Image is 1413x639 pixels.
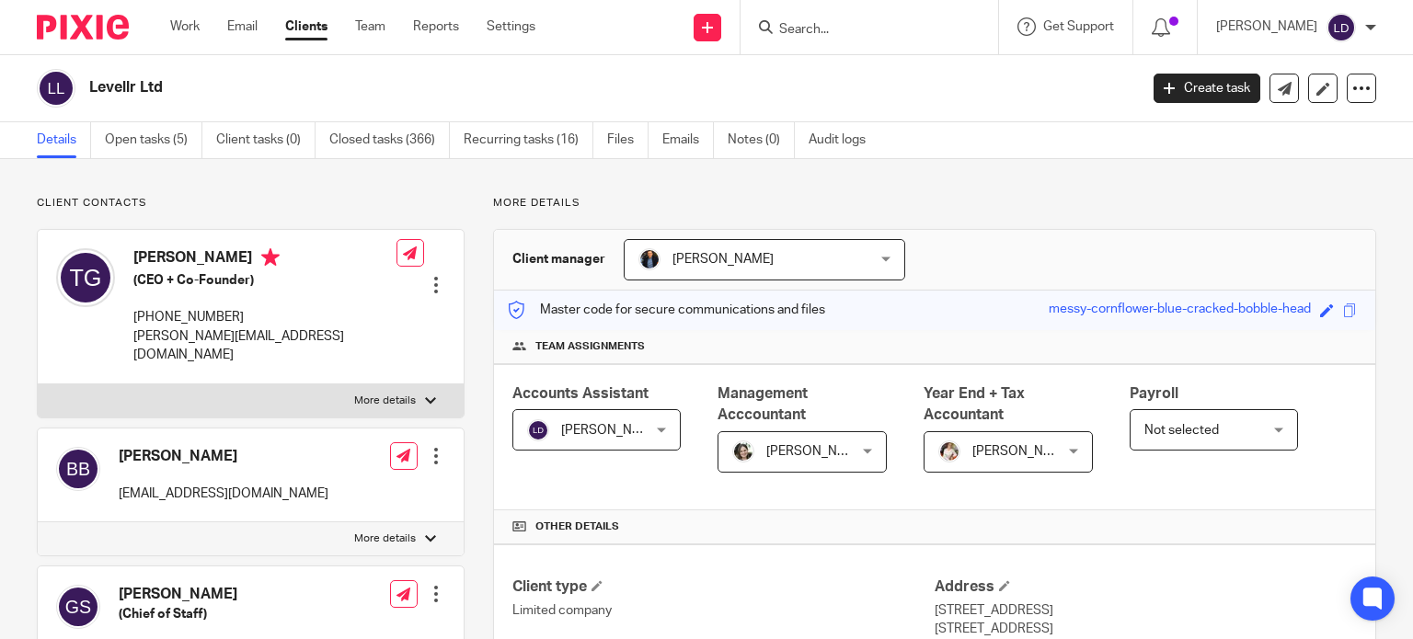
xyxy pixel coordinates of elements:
p: Limited company [512,601,935,620]
p: [STREET_ADDRESS] [935,620,1357,638]
p: Client contacts [37,196,465,211]
span: Management Acccountant [718,386,808,422]
a: Files [607,122,649,158]
i: Primary [261,248,280,267]
p: More details [354,531,416,546]
img: martin-hickman.jpg [638,248,661,270]
h4: Address [935,577,1357,597]
img: svg%3E [56,248,115,307]
img: Kayleigh%20Henson.jpeg [938,440,960,462]
h5: (CEO + Co-Founder) [133,271,396,290]
span: [PERSON_NAME] [672,253,774,266]
a: Audit logs [809,122,879,158]
h4: [PERSON_NAME] [119,585,328,604]
a: Open tasks (5) [105,122,202,158]
h4: [PERSON_NAME] [133,248,396,271]
img: Pixie [37,15,129,40]
span: [PERSON_NAME] [766,445,867,458]
span: Team assignments [535,339,645,354]
p: [PERSON_NAME] [1216,17,1317,36]
a: Reports [413,17,459,36]
a: Create task [1154,74,1260,103]
span: Not selected [1144,424,1219,437]
p: More details [493,196,1376,211]
a: Client tasks (0) [216,122,316,158]
a: Notes (0) [728,122,795,158]
h4: [PERSON_NAME] [119,447,328,466]
a: Email [227,17,258,36]
h5: (Chief of Staff) [119,605,328,623]
span: Year End + Tax Accountant [924,386,1025,422]
a: Recurring tasks (16) [464,122,593,158]
input: Search [777,22,943,39]
p: Master code for secure communications and files [508,301,825,319]
span: [PERSON_NAME] [561,424,662,437]
a: Details [37,122,91,158]
img: svg%3E [37,69,75,108]
a: Team [355,17,385,36]
img: barbara-raine-.jpg [732,440,754,462]
div: messy-cornflower-blue-cracked-bobble-head [1049,300,1311,321]
a: Work [170,17,200,36]
span: Accounts Assistant [512,386,649,401]
p: [STREET_ADDRESS] [935,601,1357,620]
h2: Levellr Ltd [89,78,919,97]
p: [PHONE_NUMBER] [133,308,396,326]
a: Emails [662,122,714,158]
span: Get Support [1043,20,1114,33]
span: Payroll [1130,386,1178,401]
p: [PERSON_NAME][EMAIL_ADDRESS][DOMAIN_NAME] [133,327,396,365]
a: Settings [487,17,535,36]
img: svg%3E [527,419,549,441]
p: [EMAIL_ADDRESS][DOMAIN_NAME] [119,485,328,503]
span: [PERSON_NAME] [972,445,1074,458]
h4: Client type [512,577,935,597]
img: svg%3E [56,585,100,629]
img: svg%3E [1327,13,1356,42]
a: Clients [285,17,327,36]
span: Other details [535,519,619,534]
img: svg%3E [56,447,100,491]
p: More details [354,394,416,408]
h3: Client manager [512,250,605,268]
a: Closed tasks (366) [329,122,450,158]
